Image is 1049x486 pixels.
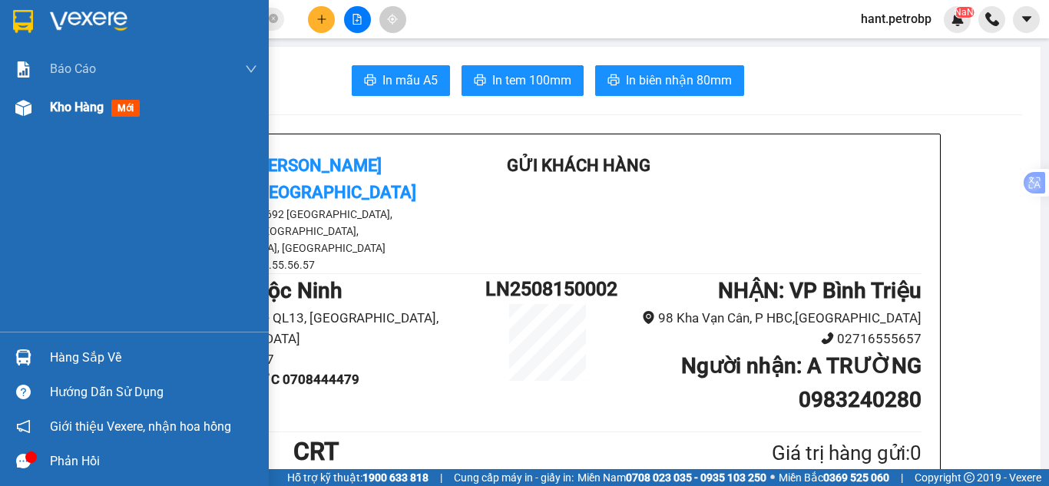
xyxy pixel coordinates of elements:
span: In mẫu A5 [382,71,438,90]
li: 98 Kha Vạn Cân, P HBC,[GEOGRAPHIC_DATA] [610,308,922,329]
img: warehouse-icon [15,100,31,116]
span: Miền Nam [577,469,766,486]
span: printer [607,74,620,88]
div: Giá trị hàng gửi: 0 [697,438,922,469]
span: | [901,469,903,486]
span: question-circle [16,385,31,399]
span: Miền Bắc [779,469,889,486]
li: 692 [GEOGRAPHIC_DATA], [GEOGRAPHIC_DATA], [GEOGRAPHIC_DATA], [GEOGRAPHIC_DATA] [174,206,450,256]
li: Hàng hoá: 02716.55.56.57 [174,256,450,273]
span: mới [111,100,140,117]
span: Hỗ trợ kỹ thuật: [287,469,429,486]
li: 02716555657 [610,329,922,349]
span: | [440,469,442,486]
span: In biên nhận 80mm [626,71,732,90]
button: caret-down [1013,6,1040,33]
span: notification [16,419,31,434]
span: environment [642,311,655,324]
b: [PERSON_NAME][GEOGRAPHIC_DATA] [253,156,416,202]
li: 02716555657 [174,349,485,370]
span: phone [821,332,834,345]
img: solution-icon [15,61,31,78]
span: plus [316,14,327,25]
span: message [16,454,31,468]
strong: 1900 633 818 [362,471,429,484]
span: close-circle [269,12,278,27]
span: hant.petrobp [849,9,944,28]
h1: CRT [293,432,697,471]
span: file-add [352,14,362,25]
span: aim [387,14,398,25]
button: printerIn biên nhận 80mm [595,65,744,96]
div: Hàng sắp về [50,346,257,369]
button: printerIn tem 100mm [462,65,584,96]
span: Giới thiệu Vexere, nhận hoa hồng [50,417,231,436]
span: ⚪️ [770,474,775,481]
div: Phản hồi [50,450,257,473]
img: logo-vxr [13,10,33,33]
button: plus [308,6,335,33]
div: Hướng dẫn sử dụng [50,381,257,404]
button: aim [379,6,406,33]
span: Báo cáo [50,59,96,78]
b: Gửi khách hàng [507,156,650,175]
h1: LN2508150002 [485,274,610,304]
b: Người nhận : A TRƯỜNG 0983240280 [681,353,922,412]
sup: NaN [955,7,974,18]
span: down [245,63,257,75]
img: warehouse-icon [15,349,31,365]
img: phone-icon [985,12,999,26]
strong: 0369 525 060 [823,471,889,484]
span: caret-down [1020,12,1034,26]
span: Kho hàng [50,100,104,114]
span: printer [364,74,376,88]
span: close-circle [269,14,278,23]
span: copyright [964,472,975,483]
span: Cung cấp máy in - giấy in: [454,469,574,486]
img: icon-new-feature [951,12,965,26]
span: printer [474,74,486,88]
button: file-add [344,6,371,33]
strong: 0708 023 035 - 0935 103 250 [626,471,766,484]
span: In tem 100mm [492,71,571,90]
li: Cây Xăng 69 - QL13, [GEOGRAPHIC_DATA], [GEOGRAPHIC_DATA] [174,308,485,349]
b: NHẬN : VP Bình Triệu [718,278,922,303]
button: printerIn mẫu A5 [352,65,450,96]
